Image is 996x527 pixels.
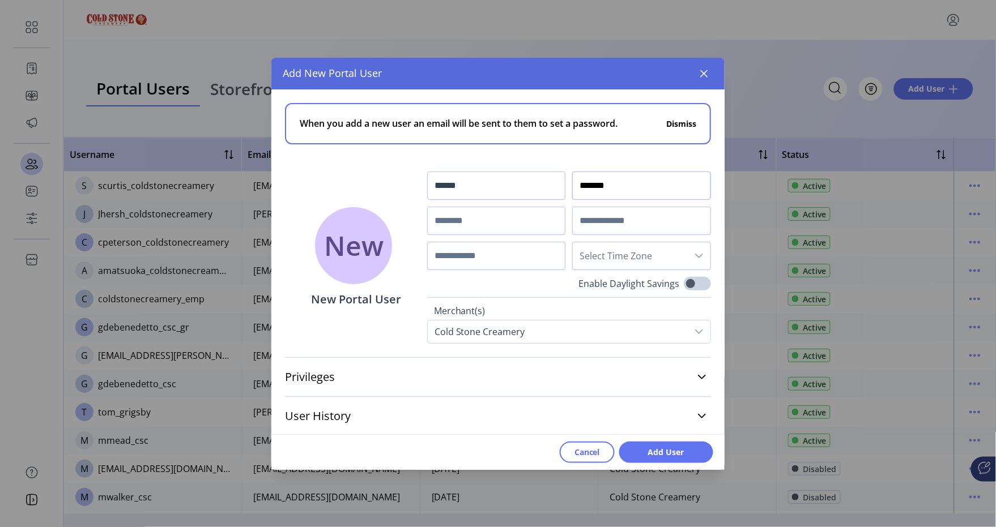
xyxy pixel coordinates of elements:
button: Cancel [560,442,615,463]
span: User History [285,410,351,422]
span: Privileges [285,371,335,383]
label: Enable Daylight Savings [578,277,679,290]
span: Add New Portal User [283,66,382,81]
button: Add User [619,442,713,463]
a: User History [285,404,711,429]
span: Cancel [574,446,600,458]
div: Cold Stone Creamery [428,320,532,343]
span: When you add a new user an email will be sent to them to set a password. [300,111,618,136]
a: Privileges [285,365,711,389]
button: Dismiss [666,118,696,130]
div: dropdown trigger [688,242,710,269]
span: Select Time Zone [573,242,688,269]
span: New [324,225,384,266]
p: New Portal User [311,291,401,308]
span: Add User [634,446,699,458]
label: Merchant(s) [434,304,704,320]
